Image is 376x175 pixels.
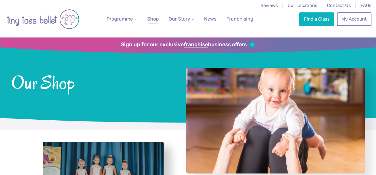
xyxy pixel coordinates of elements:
[166,13,196,25] a: Our Story
[226,16,253,22] span: Franchising
[184,41,208,48] strong: franchise
[327,3,351,8] a: Contact Us
[260,3,278,8] a: Reviews
[107,16,133,22] span: Programme
[204,16,216,22] span: News
[299,12,334,26] a: Find a Class
[7,4,79,34] img: tiny toes ballet
[147,16,159,22] span: Shop
[337,12,371,26] a: My Account
[169,16,190,22] span: Our Story
[11,70,170,93] span: Our Shop
[201,13,219,25] a: News
[104,13,139,25] a: Programme
[121,41,255,48] a: Sign up for our exclusivefranchisebusiness offers
[288,3,317,8] a: Our Locations
[224,13,256,25] a: Franchising
[361,3,371,8] a: FAQs
[145,13,161,25] a: Shop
